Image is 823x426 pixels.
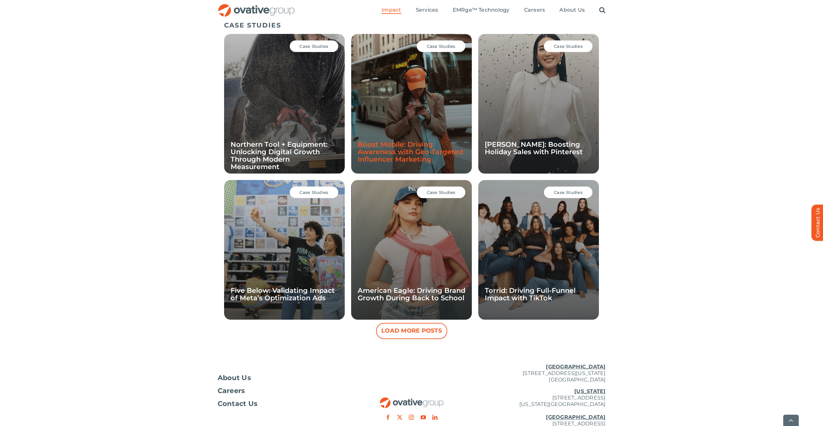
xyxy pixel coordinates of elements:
span: About Us [218,375,251,381]
a: About Us [218,375,347,381]
a: EMRge™ Technology [453,7,510,14]
a: American Eagle: Driving Brand Growth During Back to School [358,286,465,302]
a: Services [416,7,438,14]
a: OG_Full_horizontal_RGB [379,397,444,403]
h5: CASE STUDIES [224,21,599,29]
span: Contact Us [218,400,258,407]
a: About Us [559,7,585,14]
a: Careers [218,388,347,394]
span: EMRge™ Technology [453,7,510,13]
span: Careers [524,7,545,13]
a: Boost Mobile: Driving Awareness with Geo-Targeted Influencer Marketing [358,140,463,163]
a: facebook [385,415,391,420]
a: Impact [382,7,401,14]
u: [GEOGRAPHIC_DATA] [546,414,605,420]
a: youtube [421,415,426,420]
a: instagram [409,415,414,420]
p: [STREET_ADDRESS][US_STATE] [GEOGRAPHIC_DATA] [476,364,606,383]
a: OG_Full_horizontal_RGB [218,3,295,9]
a: Contact Us [218,400,347,407]
a: linkedin [432,415,438,420]
a: Five Below: Validating Impact of Meta’s Optimization Ads [231,286,335,302]
a: [PERSON_NAME]: Boosting Holiday Sales with Pinterest [485,140,583,156]
u: [US_STATE] [574,388,605,394]
nav: Footer Menu [218,375,347,407]
span: About Us [559,7,585,13]
button: Load More Posts [376,323,447,339]
a: Careers [524,7,545,14]
a: Northern Tool + Equipment: Unlocking Digital Growth Through Modern Measurement [231,140,328,171]
span: Impact [382,7,401,13]
a: Torrid: Driving Full-Funnel Impact with TikTok [485,286,576,302]
a: twitter [397,415,402,420]
u: [GEOGRAPHIC_DATA] [546,364,605,370]
span: Careers [218,388,245,394]
span: Services [416,7,438,13]
a: Search [599,7,605,14]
